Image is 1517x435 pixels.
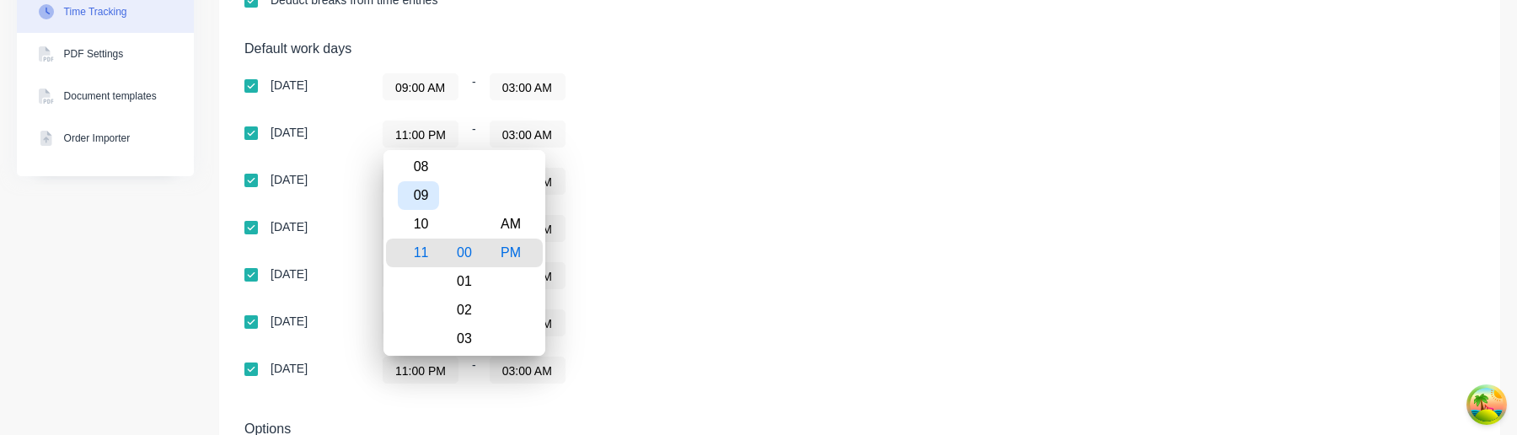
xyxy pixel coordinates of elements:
[383,357,804,384] div: -
[398,153,439,181] div: 08
[244,40,1475,56] h5: Default work days
[17,75,194,117] button: Document templates
[383,74,458,99] input: Start
[395,150,442,356] div: Hour
[17,117,194,159] button: Order Importer
[383,215,804,242] div: -
[271,221,308,233] div: [DATE]
[383,357,458,383] input: Start
[64,4,127,19] div: Time Tracking
[444,296,485,325] div: 02
[490,210,532,239] div: AM
[383,73,804,100] div: -
[64,89,157,104] div: Document templates
[444,325,485,353] div: 03
[490,239,532,267] div: PM
[490,74,565,99] input: Finish
[64,46,124,62] div: PDF Settings
[383,309,804,336] div: -
[271,315,308,327] div: [DATE]
[398,239,439,267] div: 11
[398,181,439,210] div: 09
[444,239,485,267] div: 00
[271,174,308,185] div: [DATE]
[271,79,308,91] div: [DATE]
[490,357,565,383] input: Finish
[398,210,439,239] div: 10
[383,168,804,195] div: -
[383,262,804,289] div: -
[383,121,458,147] input: Start
[444,267,485,296] div: 01
[64,131,131,146] div: Order Importer
[1470,388,1504,422] button: Open Tanstack query devtools
[271,362,308,374] div: [DATE]
[271,126,308,138] div: [DATE]
[271,268,308,280] div: [DATE]
[383,121,804,148] div: -
[442,150,488,356] div: Minute
[490,121,565,147] input: Finish
[17,33,194,75] button: PDF Settings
